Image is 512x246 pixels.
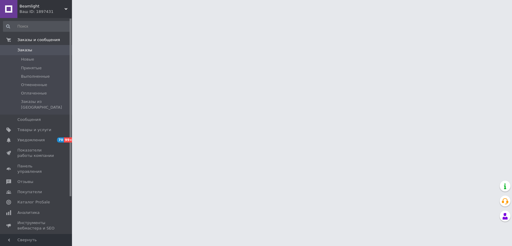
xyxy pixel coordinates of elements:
span: Beamlight [19,4,64,9]
span: Уведомления [17,137,45,143]
span: Заказы из [GEOGRAPHIC_DATA] [21,99,70,110]
span: Сообщения [17,117,41,122]
span: 99+ [64,137,74,142]
span: Покупатели [17,189,42,195]
span: Инструменты вебмастера и SEO [17,220,55,231]
input: Поиск [3,21,70,32]
span: Аналитика [17,210,40,215]
div: Ваш ID: 1897431 [19,9,72,14]
span: Новые [21,57,34,62]
span: Панель управления [17,163,55,174]
span: 70 [57,137,64,142]
span: Заказы [17,47,32,53]
span: Показатели работы компании [17,148,55,158]
span: Отзывы [17,179,33,184]
span: Каталог ProSale [17,199,50,205]
span: Товары и услуги [17,127,51,133]
span: Принятые [21,65,42,71]
span: Заказы и сообщения [17,37,60,43]
span: Выполненные [21,74,50,79]
span: Оплаченные [21,91,47,96]
span: Отмененные [21,82,47,88]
